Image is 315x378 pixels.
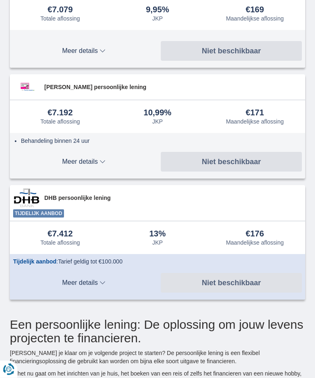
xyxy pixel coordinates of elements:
[21,137,299,145] li: Behandeling binnen 24 uur
[13,78,40,97] img: product.pl.alt Leemans Kredieten
[58,259,122,265] span: Tarief geldig tot €100.000
[13,258,302,266] div: :
[152,119,163,125] div: JKP
[13,48,154,55] span: Meer details
[48,109,73,118] div: €7.192
[13,41,154,61] button: Meer details
[13,273,154,293] button: Meer details
[246,230,264,239] div: €176
[152,16,163,22] div: JKP
[226,240,284,246] div: Maandelijkse aflossing
[202,279,261,287] span: Niet beschikbaar
[246,109,264,118] div: €171
[13,210,64,218] span: Tijdelijk aanbod
[40,16,80,22] div: Totale aflossing
[13,159,154,165] span: Meer details
[146,6,169,15] div: 9,95%
[161,273,302,293] button: Niet beschikbaar
[161,152,302,172] button: Niet beschikbaar
[202,158,261,166] span: Niet beschikbaar
[40,119,80,125] div: Totale aflossing
[10,349,305,366] p: [PERSON_NAME] je klaar om je volgende project te starten? De persoonlijke lening is een flexibel ...
[10,318,305,345] h2: Een persoonlijke lening: De oplossing om jouw levens projecten te financieren.
[48,230,73,239] div: €7.412
[144,109,171,118] div: 10,99%
[246,6,264,15] div: €169
[161,41,302,61] button: Niet beschikbaar
[226,16,284,22] div: Maandelijkse aflossing
[13,189,40,208] img: product.pl.alt DHB Bank
[44,83,302,92] span: [PERSON_NAME] persoonlijke lening
[48,6,73,15] div: €7.079
[149,230,166,239] div: 13%
[226,119,284,125] div: Maandelijkse aflossing
[13,259,57,265] span: Tijdelijk aanbod
[152,240,163,246] div: JKP
[13,280,154,286] span: Meer details
[40,240,80,246] div: Totale aflossing
[44,194,302,202] span: DHB persoonlijke lening
[202,48,261,55] span: Niet beschikbaar
[13,152,154,172] button: Meer details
